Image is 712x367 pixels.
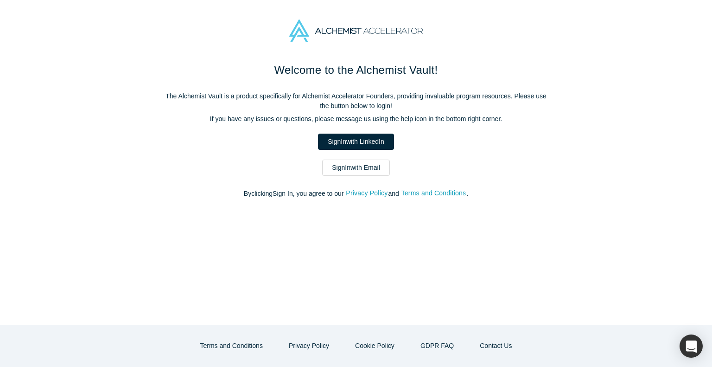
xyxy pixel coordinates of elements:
[289,19,423,42] img: Alchemist Accelerator Logo
[161,189,551,199] p: By clicking Sign In , you agree to our and .
[161,62,551,78] h1: Welcome to the Alchemist Vault!
[401,188,467,199] button: Terms and Conditions
[470,338,521,354] button: Contact Us
[322,160,390,176] a: SignInwith Email
[279,338,339,354] button: Privacy Policy
[411,338,464,354] a: GDPR FAQ
[191,338,273,354] button: Terms and Conditions
[345,188,388,199] button: Privacy Policy
[318,134,394,150] a: SignInwith LinkedIn
[161,91,551,111] p: The Alchemist Vault is a product specifically for Alchemist Accelerator Founders, providing inval...
[345,338,404,354] button: Cookie Policy
[161,114,551,124] p: If you have any issues or questions, please message us using the help icon in the bottom right co...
